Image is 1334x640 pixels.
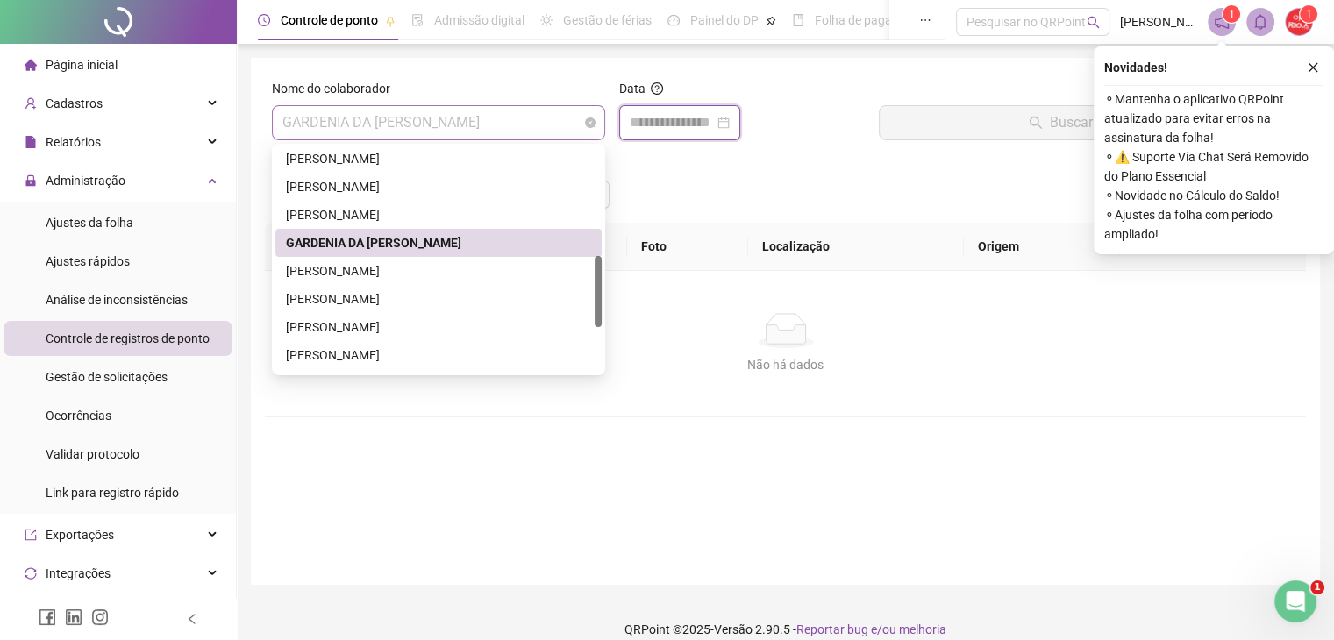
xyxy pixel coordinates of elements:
span: Validar protocolo [46,447,139,461]
span: close-circle [585,117,596,128]
span: Relatórios [46,135,101,149]
span: Reportar bug e/ou melhoria [796,622,946,636]
span: file [25,136,37,148]
span: clock-circle [258,14,270,26]
span: Admissão digital [434,13,524,27]
iframe: Intercom live chat [1274,580,1316,622]
span: question-circle [651,82,663,95]
span: file-done [411,14,424,26]
span: Ocorrências [46,409,111,423]
span: bell [1252,14,1268,30]
span: Controle de registros de ponto [46,331,210,345]
img: 67733 [1286,9,1312,35]
span: Gestão de férias [563,13,652,27]
span: 1 [1310,580,1324,594]
span: ⚬ Ajustes da folha com período ampliado! [1104,205,1323,244]
span: Painel do DP [690,13,759,27]
span: Versão [714,622,753,636]
span: Integrações [46,566,111,580]
span: pushpin [766,16,776,26]
span: Link para registro rápido [46,486,179,500]
button: Buscar registros [879,105,1299,140]
span: close [1307,61,1319,74]
div: JÉSSICA OLIVEIRA DE VASCONCELOS [275,257,602,285]
span: instagram [91,608,109,626]
span: Administração [46,174,125,188]
div: GARDENIA DA [PERSON_NAME] [286,233,591,252]
span: left [186,613,198,625]
span: linkedin [65,608,82,626]
span: ⚬ Mantenha o aplicativo QRPoint atualizado para evitar erros na assinatura da folha! [1104,89,1323,147]
div: [PERSON_NAME] [286,149,591,168]
span: Novidades ! [1104,58,1167,77]
span: Gestão de solicitações [46,370,168,384]
span: Controle de ponto [281,13,378,27]
sup: 1 [1223,5,1240,23]
sup: Atualize o seu contato no menu Meus Dados [1300,5,1317,23]
div: [PERSON_NAME] [286,261,591,281]
span: Cadastros [46,96,103,110]
span: dashboard [667,14,680,26]
span: Ajustes da folha [46,216,133,230]
span: export [25,529,37,541]
span: sync [25,567,37,580]
span: [PERSON_NAME] [1120,12,1197,32]
div: Não há dados [286,355,1285,374]
span: search [1087,16,1100,29]
th: Foto [627,223,748,271]
span: GARDENIA DA COSTA SANTOS [282,106,595,139]
span: Ajustes rápidos [46,254,130,268]
span: Análise de inconsistências [46,293,188,307]
span: ⚬ ⚠️ Suporte Via Chat Será Removido do Plano Essencial [1104,147,1323,186]
span: Folha de pagamento [815,13,927,27]
span: Exportações [46,528,114,542]
div: JOCIANE DA COSTA SILVA [275,285,602,313]
div: GARDENIA DA COSTA SANTOS [275,229,602,257]
div: [PERSON_NAME] [286,317,591,337]
div: EZEQUIEL LIMA DA SILVA [275,145,602,173]
span: user-add [25,97,37,110]
span: lock [25,174,37,187]
span: ⚬ Novidade no Cálculo do Saldo! [1104,186,1323,205]
div: [PERSON_NAME] [286,289,591,309]
span: sun [540,14,553,26]
span: Página inicial [46,58,118,72]
div: [PERSON_NAME] [286,177,591,196]
span: book [792,14,804,26]
span: 1 [1306,8,1312,20]
th: Origem [964,223,1120,271]
div: JORLEANE ARAÚJO DE PAULA [275,341,602,369]
span: notification [1214,14,1230,30]
span: home [25,59,37,71]
div: [PERSON_NAME] [286,345,591,365]
div: GABRIELA FERREIRA COSTA SILVA [275,201,602,229]
div: FRANCISCA CAROLAINE DOS SANTOS LIMA [275,173,602,201]
span: pushpin [385,16,396,26]
label: Nome do colaborador [272,79,402,98]
span: Data [619,82,646,96]
span: facebook [39,608,56,626]
div: JONAS FELIPI FERREIRA HELCIAS [275,313,602,341]
span: ellipsis [919,14,931,26]
span: 1 [1229,8,1235,20]
th: Localização [748,223,964,271]
div: [PERSON_NAME] [286,205,591,224]
div: MARIA DO ROSARIO SILVA DAMASCENO [275,369,602,397]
